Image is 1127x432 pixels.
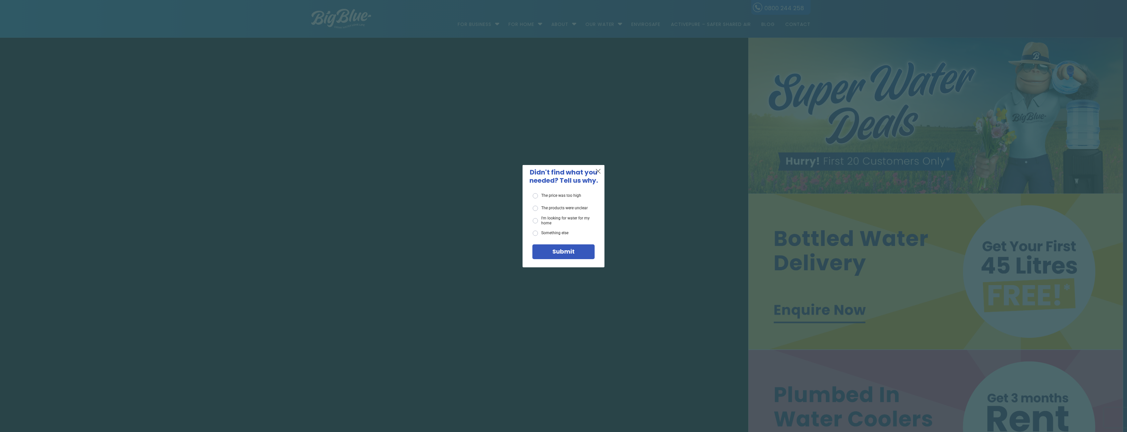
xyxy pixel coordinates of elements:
span: Didn't find what you needed? Tell us why. [529,168,598,185]
label: I'm looking for water for my home [533,216,595,225]
label: The price was too high [533,193,581,198]
span: Submit [552,247,575,256]
label: Something else [533,231,568,236]
span: X [595,167,601,175]
label: The products were unclear [533,206,588,211]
